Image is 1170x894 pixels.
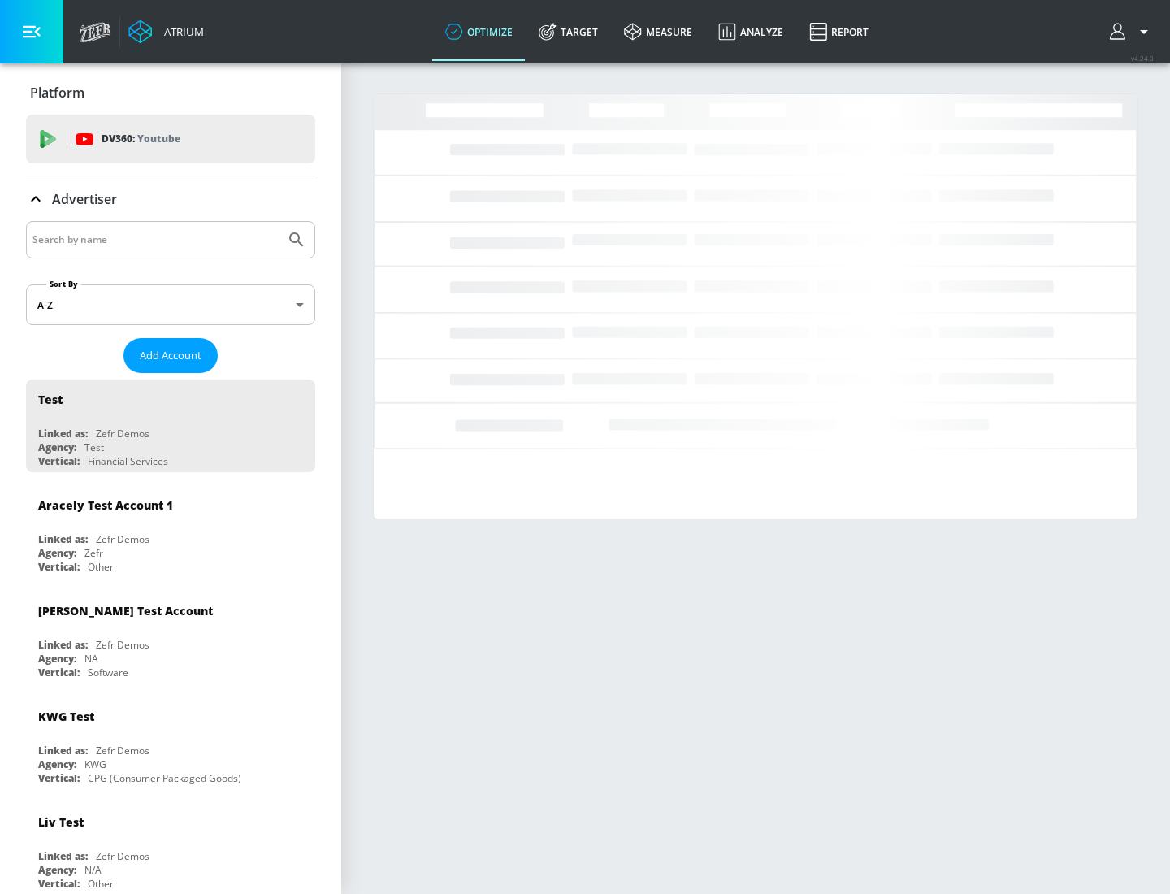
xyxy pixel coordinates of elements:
[526,2,611,61] a: Target
[30,84,84,102] p: Platform
[38,771,80,785] div: Vertical:
[52,190,117,208] p: Advertiser
[96,744,149,757] div: Zefr Demos
[96,638,149,652] div: Zefr Demos
[26,591,315,684] div: [PERSON_NAME] Test AccountLinked as:Zefr DemosAgency:NAVertical:Software
[84,440,104,454] div: Test
[38,546,76,560] div: Agency:
[26,380,315,472] div: TestLinked as:Zefr DemosAgency:TestVertical:Financial Services
[38,454,80,468] div: Vertical:
[38,560,80,574] div: Vertical:
[26,284,315,325] div: A-Z
[32,229,279,250] input: Search by name
[88,560,114,574] div: Other
[26,697,315,789] div: KWG TestLinked as:Zefr DemosAgency:KWGVertical:CPG (Consumer Packaged Goods)
[38,849,88,863] div: Linked as:
[128,20,204,44] a: Atrium
[26,485,315,578] div: Aracely Test Account 1Linked as:Zefr DemosAgency:ZefrVertical:Other
[26,70,315,115] div: Platform
[26,176,315,222] div: Advertiser
[38,757,76,771] div: Agency:
[123,338,218,373] button: Add Account
[38,666,80,679] div: Vertical:
[38,427,88,440] div: Linked as:
[102,130,180,148] p: DV360:
[38,863,76,877] div: Agency:
[88,771,241,785] div: CPG (Consumer Packaged Goods)
[88,666,128,679] div: Software
[26,115,315,163] div: DV360: Youtube
[137,130,180,147] p: Youtube
[432,2,526,61] a: optimize
[38,814,84,830] div: Liv Test
[1131,54,1154,63] span: v 4.24.0
[38,652,76,666] div: Agency:
[46,279,81,289] label: Sort By
[84,757,106,771] div: KWG
[88,454,168,468] div: Financial Services
[96,532,149,546] div: Zefr Demos
[38,877,80,891] div: Vertical:
[38,638,88,652] div: Linked as:
[38,392,63,407] div: Test
[38,440,76,454] div: Agency:
[84,652,98,666] div: NA
[38,603,213,618] div: [PERSON_NAME] Test Account
[84,546,103,560] div: Zefr
[96,427,149,440] div: Zefr Demos
[140,346,201,365] span: Add Account
[38,532,88,546] div: Linked as:
[38,497,173,513] div: Aracely Test Account 1
[38,709,94,724] div: KWG Test
[705,2,796,61] a: Analyze
[38,744,88,757] div: Linked as:
[84,863,102,877] div: N/A
[88,877,114,891] div: Other
[796,2,882,61] a: Report
[96,849,149,863] div: Zefr Demos
[158,24,204,39] div: Atrium
[611,2,705,61] a: measure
